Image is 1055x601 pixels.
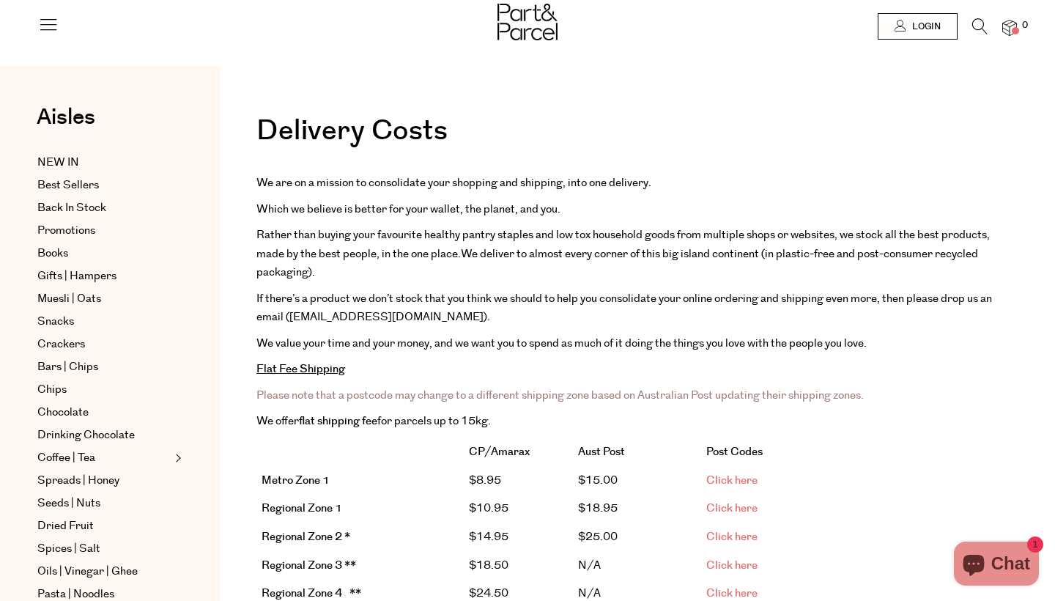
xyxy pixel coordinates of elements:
span: Muesli | Oats [37,290,101,308]
td: $15.00 [573,466,701,495]
span: 0 [1018,19,1032,32]
span: Oils | Vinegar | Ghee [37,563,138,580]
span: Which we believe is better for your wallet, the planet, and you. [256,202,560,217]
span: Spreads | Honey [37,472,119,490]
a: Snacks [37,313,171,331]
span: Crackers [37,336,85,353]
span: If there’s a product we don’t stock that you think we should to help you consolidate your online ... [256,291,992,325]
a: Gifts | Hampers [37,268,171,285]
a: Seeds | Nuts [37,495,171,512]
strong: Post Codes [706,444,763,460]
span: Seeds | Nuts [37,495,100,512]
a: Aisles [37,106,95,143]
a: Back In Stock [37,199,171,217]
h1: Delivery Costs [256,117,1018,160]
a: Drinking Chocolate [37,427,171,444]
a: Crackers [37,336,171,353]
td: $8.95 [464,466,573,495]
a: Click here [706,529,758,545]
a: Muesli | Oats [37,290,171,308]
strong: Flat Fee Shipping [256,361,345,377]
span: Back In Stock [37,199,106,217]
b: Regional Zone 2 * [262,529,350,545]
a: Click here [706,586,758,601]
a: Dried Fruit [37,517,171,535]
img: Part&Parcel [497,4,558,40]
a: Oils | Vinegar | Ghee [37,563,171,580]
a: Click here [706,473,758,488]
span: We are on a mission to consolidate your shopping and shipping, into one delivery. [256,175,651,191]
span: Chips [37,381,67,399]
span: Books [37,245,68,262]
a: Spreads | Honey [37,472,171,490]
span: $18.50 [469,558,508,573]
a: Spices | Salt [37,540,171,558]
span: Best Sellers [37,177,99,194]
a: Bars | Chips [37,358,171,376]
td: $14.95 [464,523,573,551]
a: Chips [37,381,171,399]
span: Coffee | Tea [37,449,95,467]
strong: Metro Zone 1 [262,473,330,488]
a: Click here [706,501,758,516]
a: Best Sellers [37,177,171,194]
p: We deliver to almost every corner of this big island continent (in plastic-free and post-consumer... [256,226,1018,282]
a: Books [37,245,171,262]
span: Bars | Chips [37,358,98,376]
b: Regional Zone 3 ** [262,558,356,573]
td: N/A [573,551,701,580]
td: $25.00 [573,523,701,551]
strong: flat shipping fee [299,413,377,429]
td: $10.95 [464,495,573,523]
span: NEW IN [37,154,79,172]
inbox-online-store-chat: Shopify online store chat [949,542,1043,589]
span: Dried Fruit [37,517,94,535]
span: Chocolate [37,404,89,421]
a: Chocolate [37,404,171,421]
a: Login [878,13,958,40]
a: Promotions [37,222,171,240]
a: NEW IN [37,154,171,172]
button: Expand/Collapse Coffee | Tea [171,449,182,467]
span: Gifts | Hampers [37,268,116,285]
span: Spices | Salt [37,540,100,558]
a: Coffee | Tea [37,449,171,467]
b: Regional Zone 4 ** [262,586,361,601]
span: Rather than buying your favourite healthy pantry staples and low tox household goods from multipl... [256,227,990,262]
td: $18.95 [573,495,701,523]
span: Please note that a postcode may change to a different shipping zone based on Australian Post upda... [256,388,864,403]
a: Click here [706,558,758,573]
span: Aisles [37,101,95,133]
span: Snacks [37,313,74,331]
span: Promotions [37,222,95,240]
strong: Aust Post [578,444,625,460]
strong: CP/Amarax [469,444,530,460]
span: Login [908,21,941,33]
span: Drinking Chocolate [37,427,135,444]
span: We value your time and your money, and we want you to spend as much of it doing the things you lo... [256,336,867,351]
a: 0 [1002,20,1017,35]
span: We offer for parcels up to 15kg. [256,413,491,429]
b: Regional Zone 1 [262,501,342,516]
